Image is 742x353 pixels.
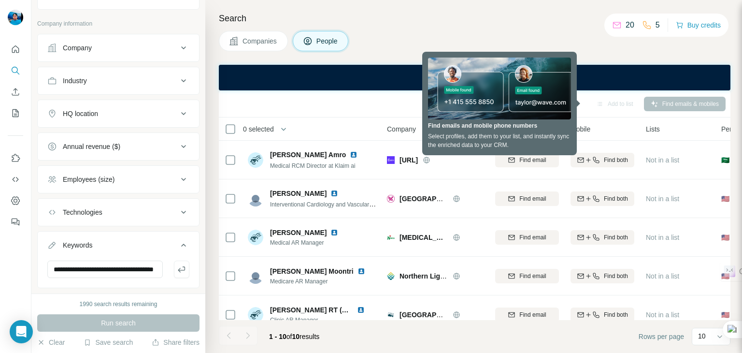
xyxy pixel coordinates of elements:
[571,153,634,167] button: Find both
[495,153,559,167] button: Find email
[400,272,469,280] span: Northern Light Health
[248,230,263,245] img: Avatar
[80,300,157,309] div: 1990 search results remaining
[8,149,23,167] button: Use Surfe on LinkedIn
[10,320,33,343] div: Open Intercom Messenger
[219,12,730,25] h4: Search
[270,200,394,208] span: Interventional Cardiology and Vascular Manager
[721,310,729,320] span: 🇺🇸
[8,171,23,188] button: Use Surfe API
[270,189,327,198] span: [PERSON_NAME]
[63,109,98,118] div: HQ location
[8,213,23,231] button: Feedback
[270,238,350,247] span: Medical AR Manager
[270,316,376,324] span: Clinic AR Manager
[8,10,23,25] img: Avatar
[604,233,628,242] span: Find both
[270,228,327,237] span: [PERSON_NAME]
[8,41,23,58] button: Quick start
[38,201,199,224] button: Technologies
[495,269,559,283] button: Find email
[38,102,199,125] button: HQ location
[248,152,263,168] img: Avatar
[571,269,634,283] button: Find both
[63,142,120,151] div: Annual revenue ($)
[63,175,114,184] div: Employees (size)
[571,124,590,134] span: Mobile
[286,333,292,340] span: of
[604,310,628,319] span: Find both
[400,311,472,319] span: [GEOGRAPHIC_DATA]
[248,268,263,284] img: Avatar
[63,76,87,86] div: Industry
[243,36,278,46] span: Companies
[37,19,200,28] p: Company information
[38,168,199,191] button: Employees (size)
[400,155,418,165] span: [URL]
[316,36,339,46] span: People
[495,191,559,206] button: Find email
[676,18,721,32] button: Buy credits
[639,332,684,341] span: Rows per page
[495,230,559,245] button: Find email
[152,338,200,347] button: Share filters
[270,150,346,160] span: [PERSON_NAME] Amro
[626,19,634,31] p: 20
[8,104,23,122] button: My lists
[400,195,472,203] span: [GEOGRAPHIC_DATA]
[8,192,23,209] button: Dashboard
[219,65,730,90] iframe: Banner
[698,331,706,341] p: 10
[63,240,92,250] div: Keywords
[8,62,23,79] button: Search
[63,207,102,217] div: Technologies
[269,333,319,340] span: results
[350,151,357,159] img: LinkedIn logo
[270,306,364,314] span: [PERSON_NAME] RT (R) (CT)
[495,124,512,134] span: Email
[519,310,546,319] span: Find email
[646,156,679,164] span: Not in a list
[37,338,65,347] button: Clear
[248,307,263,323] img: Avatar
[571,308,634,322] button: Find both
[270,266,354,276] span: [PERSON_NAME] Moontri
[387,272,395,280] img: Logo of Northern Light Health
[519,272,546,280] span: Find email
[571,191,634,206] button: Find both
[84,338,133,347] button: Save search
[495,308,559,322] button: Find email
[387,124,416,134] span: Company
[604,156,628,164] span: Find both
[357,306,365,314] img: LinkedIn logo
[721,194,729,204] span: 🇺🇸
[519,156,546,164] span: Find email
[38,135,199,158] button: Annual revenue ($)
[387,195,395,203] img: Logo of Archbold Medical Center
[63,43,92,53] div: Company
[357,267,365,275] img: LinkedIn logo
[519,194,546,203] span: Find email
[330,229,338,236] img: LinkedIn logo
[387,234,395,241] img: Logo of Norco Inc
[243,124,274,134] span: 0 selected
[571,230,634,245] button: Find both
[646,234,679,241] span: Not in a list
[292,333,300,340] span: 10
[604,272,628,280] span: Find both
[721,155,729,165] span: 🇸🇦
[269,333,286,340] span: 1 - 10
[646,124,660,134] span: Lists
[270,277,376,286] span: Medicare AR Manager
[400,233,448,242] span: [MEDICAL_DATA] Inc
[270,162,356,169] span: Medical RCM Director at Klaim ai
[330,190,338,197] img: LinkedIn logo
[646,195,679,203] span: Not in a list
[604,194,628,203] span: Find both
[387,156,395,164] img: Logo of klaim.ai
[38,69,199,92] button: Industry
[721,233,729,242] span: 🇺🇸
[519,233,546,242] span: Find email
[387,311,395,319] img: Logo of Russellville Hospital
